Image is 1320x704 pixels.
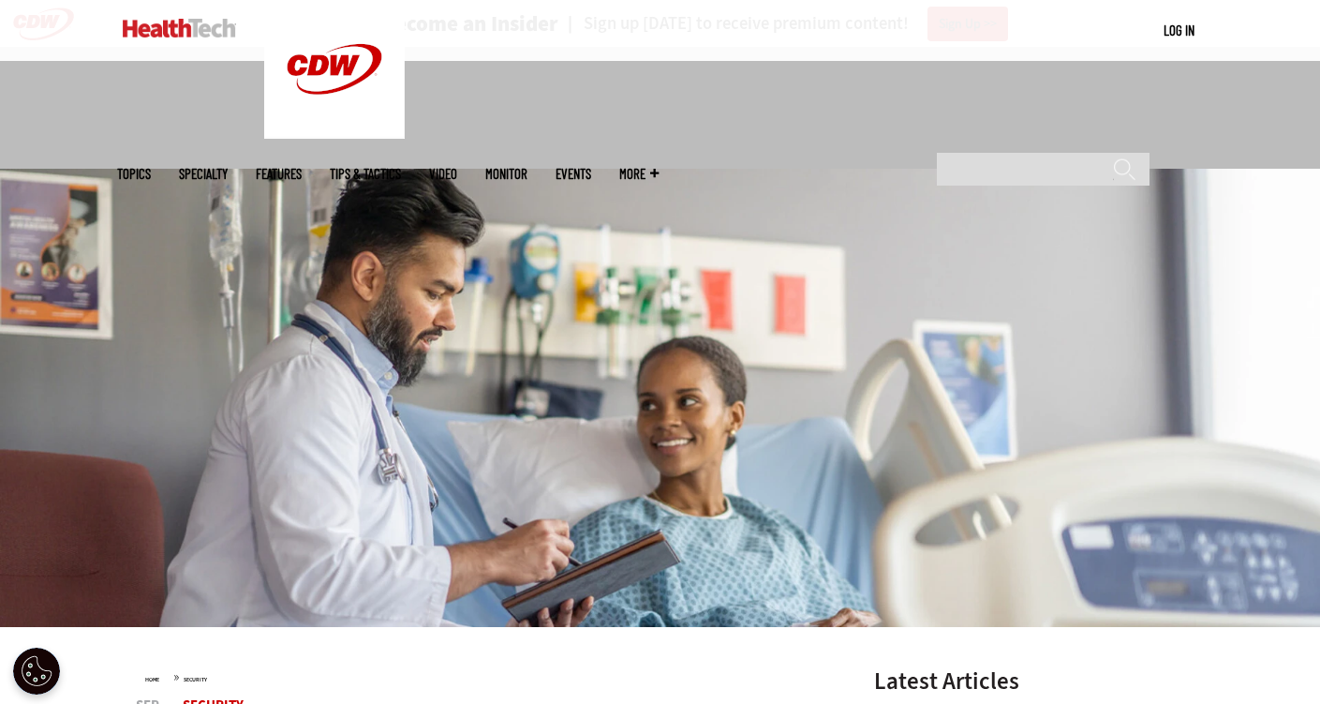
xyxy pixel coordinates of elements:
[1164,22,1194,38] a: Log in
[1164,21,1194,40] div: User menu
[145,676,159,683] a: Home
[874,669,1155,693] h3: Latest Articles
[256,167,302,181] a: Features
[123,19,236,37] img: Home
[429,167,457,181] a: Video
[184,676,207,683] a: Security
[330,167,401,181] a: Tips & Tactics
[117,167,151,181] span: Topics
[556,167,591,181] a: Events
[485,167,527,181] a: MonITor
[619,167,659,181] span: More
[145,669,825,684] div: »
[264,124,405,143] a: CDW
[13,648,60,695] div: Cookie Settings
[179,167,228,181] span: Specialty
[13,648,60,695] button: Open Preferences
